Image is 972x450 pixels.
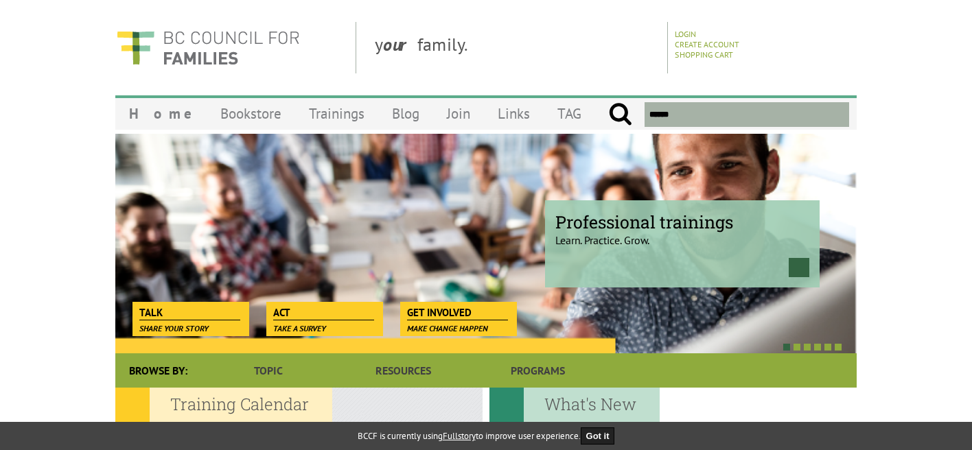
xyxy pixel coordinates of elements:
[295,97,378,130] a: Trainings
[581,427,615,445] button: Got it
[115,353,201,388] div: Browse By:
[201,353,336,388] a: Topic
[115,97,207,130] a: Home
[400,302,515,321] a: Get Involved Make change happen
[484,97,544,130] a: Links
[407,323,488,333] span: Make change happen
[115,388,332,422] h2: Training Calendar
[266,302,381,321] a: Act Take a survey
[207,97,295,130] a: Bookstore
[139,305,240,320] span: Talk
[364,22,668,73] div: y family.
[675,39,739,49] a: Create Account
[544,97,595,130] a: TAG
[383,33,417,56] strong: our
[273,305,374,320] span: Act
[407,305,508,320] span: Get Involved
[433,97,484,130] a: Join
[675,29,696,39] a: Login
[555,211,809,233] span: Professional trainings
[443,430,476,442] a: Fullstory
[675,49,733,60] a: Shopping Cart
[555,222,809,247] p: Learn. Practice. Grow.
[132,302,247,321] a: Talk Share your story
[273,323,326,333] span: Take a survey
[378,97,433,130] a: Blog
[489,388,660,422] h2: What's New
[139,323,209,333] span: Share your story
[471,353,605,388] a: Programs
[608,102,632,127] input: Submit
[115,22,301,73] img: BC Council for FAMILIES
[336,353,470,388] a: Resources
